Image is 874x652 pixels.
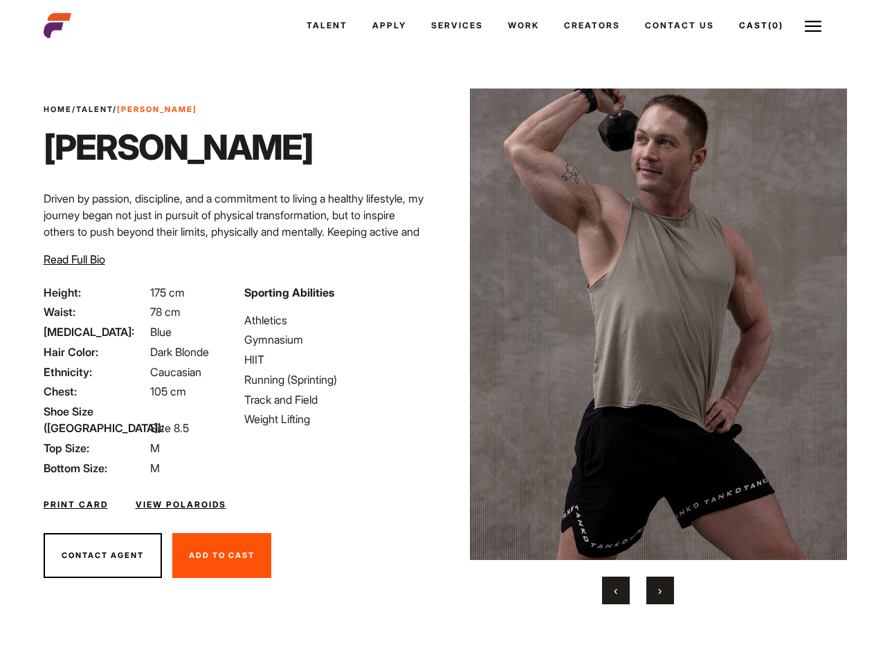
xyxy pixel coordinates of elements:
[44,104,197,115] span: / /
[44,460,147,476] span: Bottom Size:
[244,371,428,388] li: Running (Sprinting)
[244,331,428,348] li: Gymnasium
[117,104,197,114] strong: [PERSON_NAME]
[150,441,160,455] span: M
[632,7,727,44] a: Contact Us
[150,325,172,339] span: Blue
[658,584,662,597] span: Next
[244,351,428,368] li: HIIT
[172,533,271,579] button: Add To Cast
[136,499,226,511] a: View Polaroids
[44,533,162,579] button: Contact Agent
[44,304,147,320] span: Waist:
[150,384,186,398] span: 105 cm
[44,284,147,301] span: Height:
[768,20,783,30] span: (0)
[76,104,113,114] a: Talent
[244,391,428,408] li: Track and Field
[150,461,160,475] span: M
[44,252,105,266] span: Read Full Bio
[44,440,147,456] span: Top Size:
[244,411,428,427] li: Weight Lifting
[495,7,552,44] a: Work
[150,286,185,299] span: 175 cm
[244,286,334,299] strong: Sporting Abilities
[150,365,201,379] span: Caucasian
[552,7,632,44] a: Creators
[44,403,147,436] span: Shoe Size ([GEOGRAPHIC_DATA]):
[805,18,821,35] img: Burger icon
[150,345,209,359] span: Dark Blonde
[150,421,189,435] span: Size 8.5
[244,312,428,328] li: Athletics
[44,12,71,39] img: cropped-aefm-brand-fav-22-square.png
[44,364,147,380] span: Ethnicity:
[360,7,419,44] a: Apply
[44,383,147,400] span: Chest:
[44,344,147,360] span: Hair Color:
[44,190,429,273] p: Driven by passion, discipline, and a commitment to living a healthy lifestyle, my journey began n...
[44,127,313,168] h1: [PERSON_NAME]
[150,305,181,319] span: 78 cm
[189,550,255,560] span: Add To Cast
[614,584,617,597] span: Previous
[727,7,796,44] a: Cast(0)
[419,7,495,44] a: Services
[44,499,108,511] a: Print Card
[44,324,147,340] span: [MEDICAL_DATA]:
[294,7,360,44] a: Talent
[44,104,72,114] a: Home
[44,251,105,268] button: Read Full Bio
